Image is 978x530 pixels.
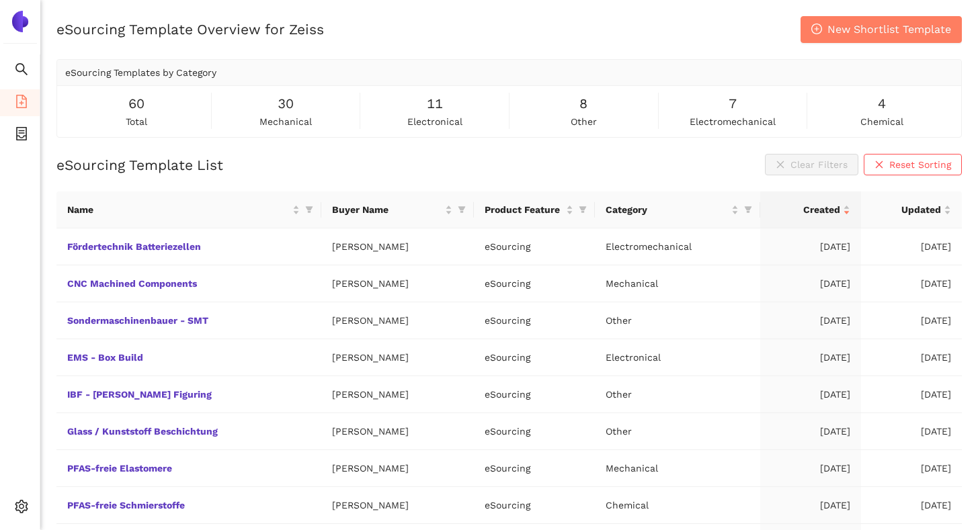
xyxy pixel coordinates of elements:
[305,206,313,214] span: filter
[321,339,473,376] td: [PERSON_NAME]
[595,413,760,450] td: Other
[65,67,216,78] span: eSourcing Templates by Category
[321,228,473,265] td: [PERSON_NAME]
[595,265,760,302] td: Mechanical
[15,495,28,522] span: setting
[595,487,760,524] td: Chemical
[861,302,962,339] td: [DATE]
[889,157,951,172] span: Reset Sorting
[741,200,755,220] span: filter
[126,114,147,129] span: total
[474,228,595,265] td: eSourcing
[278,93,294,114] span: 30
[760,413,861,450] td: [DATE]
[474,339,595,376] td: eSourcing
[744,206,752,214] span: filter
[579,206,587,214] span: filter
[595,228,760,265] td: Electromechanical
[259,114,312,129] span: mechanical
[861,413,962,450] td: [DATE]
[595,191,760,228] th: this column's title is Category,this column is sortable
[474,450,595,487] td: eSourcing
[474,376,595,413] td: eSourcing
[67,202,290,217] span: Name
[15,58,28,85] span: search
[595,376,760,413] td: Other
[474,487,595,524] td: eSourcing
[332,202,442,217] span: Buyer Name
[729,93,737,114] span: 7
[801,16,962,43] button: plus-circleNew Shortlist Template
[474,413,595,450] td: eSourcing
[861,487,962,524] td: [DATE]
[474,302,595,339] td: eSourcing
[321,265,473,302] td: [PERSON_NAME]
[571,114,597,129] span: other
[407,114,462,129] span: electronical
[15,122,28,149] span: container
[771,202,840,217] span: Created
[760,228,861,265] td: [DATE]
[15,90,28,117] span: file-add
[760,487,861,524] td: [DATE]
[861,339,962,376] td: [DATE]
[321,450,473,487] td: [PERSON_NAME]
[690,114,776,129] span: electromechanical
[321,413,473,450] td: [PERSON_NAME]
[861,450,962,487] td: [DATE]
[760,302,861,339] td: [DATE]
[595,450,760,487] td: Mechanical
[760,265,861,302] td: [DATE]
[321,302,473,339] td: [PERSON_NAME]
[485,202,563,217] span: Product Feature
[321,487,473,524] td: [PERSON_NAME]
[595,339,760,376] td: Electronical
[56,155,223,175] h2: eSourcing Template List
[861,376,962,413] td: [DATE]
[872,202,941,217] span: Updated
[321,191,473,228] th: this column's title is Buyer Name,this column is sortable
[458,206,466,214] span: filter
[455,200,468,220] span: filter
[760,339,861,376] td: [DATE]
[56,19,324,39] h2: eSourcing Template Overview for Zeiss
[878,93,886,114] span: 4
[760,376,861,413] td: [DATE]
[760,450,861,487] td: [DATE]
[874,160,884,171] span: close
[861,228,962,265] td: [DATE]
[576,200,589,220] span: filter
[861,191,962,228] th: this column's title is Updated,this column is sortable
[765,154,858,175] button: closeClear Filters
[302,200,316,220] span: filter
[811,24,822,36] span: plus-circle
[128,93,145,114] span: 60
[595,302,760,339] td: Other
[827,21,951,38] span: New Shortlist Template
[860,114,903,129] span: chemical
[427,93,443,114] span: 11
[864,154,962,175] button: closeReset Sorting
[606,202,729,217] span: Category
[9,11,31,32] img: Logo
[579,93,587,114] span: 8
[474,191,595,228] th: this column's title is Product Feature,this column is sortable
[861,265,962,302] td: [DATE]
[321,376,473,413] td: [PERSON_NAME]
[474,265,595,302] td: eSourcing
[56,191,321,228] th: this column's title is Name,this column is sortable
